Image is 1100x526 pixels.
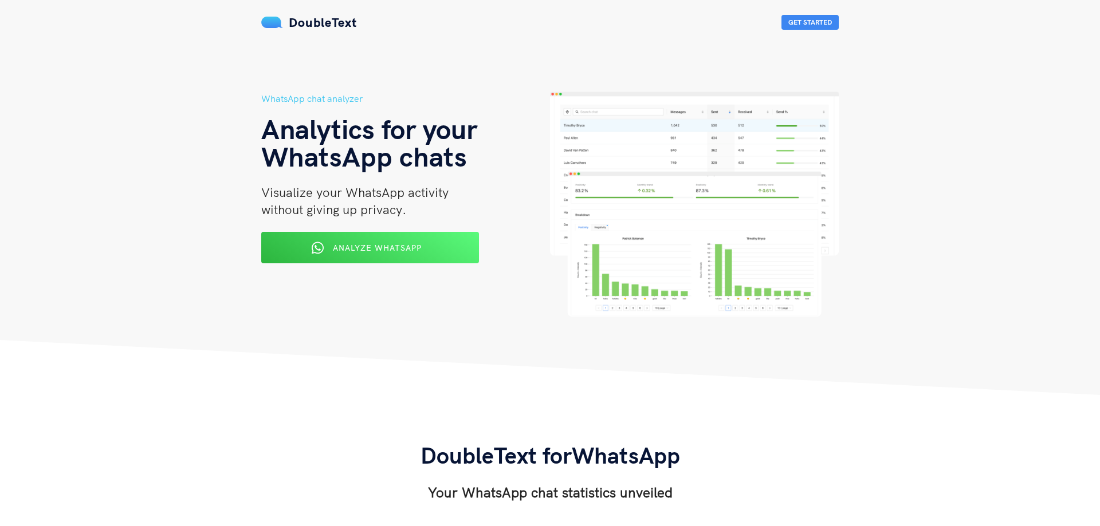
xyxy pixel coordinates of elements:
[421,441,680,469] span: DoubleText for WhatsApp
[261,247,479,257] a: Analyze WhatsApp
[261,14,357,30] a: DoubleText
[261,92,550,106] h5: WhatsApp chat analyzer
[261,184,449,200] span: Visualize your WhatsApp activity
[261,139,467,173] span: WhatsApp chats
[333,243,422,253] span: Analyze WhatsApp
[421,483,680,501] h3: Your WhatsApp chat statistics unveiled
[261,232,479,263] button: Analyze WhatsApp
[781,15,839,30] button: Get Started
[550,92,839,317] img: hero
[289,14,357,30] span: DoubleText
[261,112,477,146] span: Analytics for your
[261,201,406,217] span: without giving up privacy.
[261,17,283,28] img: mS3x8y1f88AAAAABJRU5ErkJggg==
